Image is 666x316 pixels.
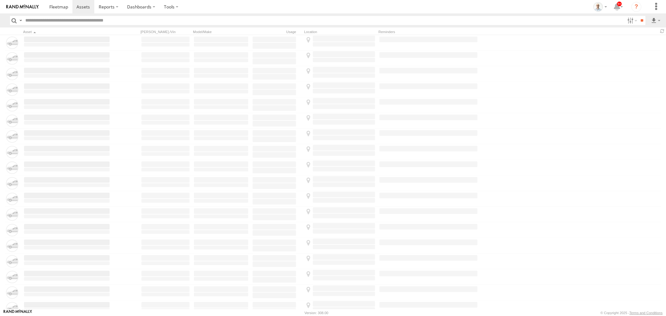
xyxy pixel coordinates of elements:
[304,30,376,34] div: Location
[625,16,638,25] label: Search Filter Options
[591,2,609,12] div: Kurt Byers
[600,311,663,315] div: © Copyright 2025 -
[378,30,478,34] div: Reminders
[193,30,249,34] div: Model/Make
[659,28,666,34] span: Refresh
[631,2,641,12] i: ?
[23,30,111,34] div: Click to Sort
[650,16,661,25] label: Export results as...
[3,310,32,316] a: Visit our Website
[252,30,302,34] div: Usage
[141,30,190,34] div: [PERSON_NAME]./Vin
[18,16,23,25] label: Search Query
[629,311,663,315] a: Terms and Conditions
[6,5,39,9] img: rand-logo.svg
[304,311,328,315] div: Version: 308.00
